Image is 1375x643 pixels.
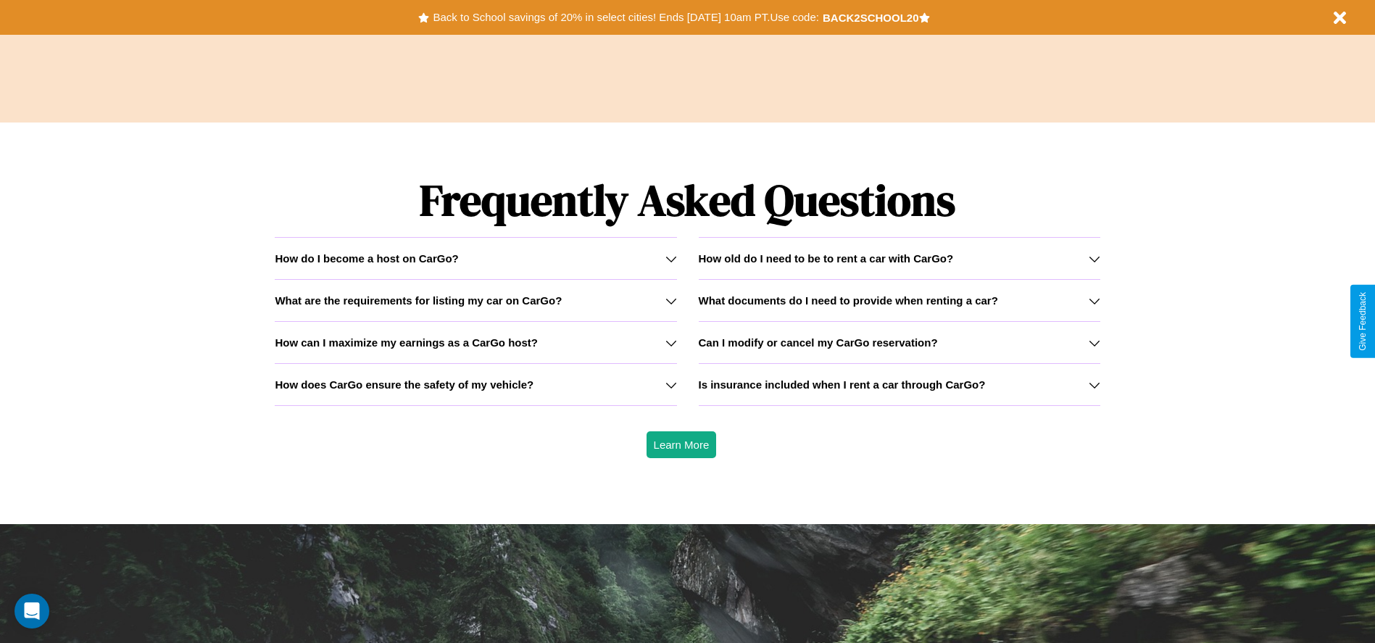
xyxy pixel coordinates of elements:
[14,594,49,629] div: Open Intercom Messenger
[275,336,538,349] h3: How can I maximize my earnings as a CarGo host?
[699,294,998,307] h3: What documents do I need to provide when renting a car?
[275,163,1100,237] h1: Frequently Asked Questions
[275,378,533,391] h3: How does CarGo ensure the safety of my vehicle?
[1358,292,1368,351] div: Give Feedback
[429,7,822,28] button: Back to School savings of 20% in select cities! Ends [DATE] 10am PT.Use code:
[699,378,986,391] h3: Is insurance included when I rent a car through CarGo?
[823,12,919,24] b: BACK2SCHOOL20
[275,294,562,307] h3: What are the requirements for listing my car on CarGo?
[647,431,717,458] button: Learn More
[699,336,938,349] h3: Can I modify or cancel my CarGo reservation?
[699,252,954,265] h3: How old do I need to be to rent a car with CarGo?
[275,252,458,265] h3: How do I become a host on CarGo?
